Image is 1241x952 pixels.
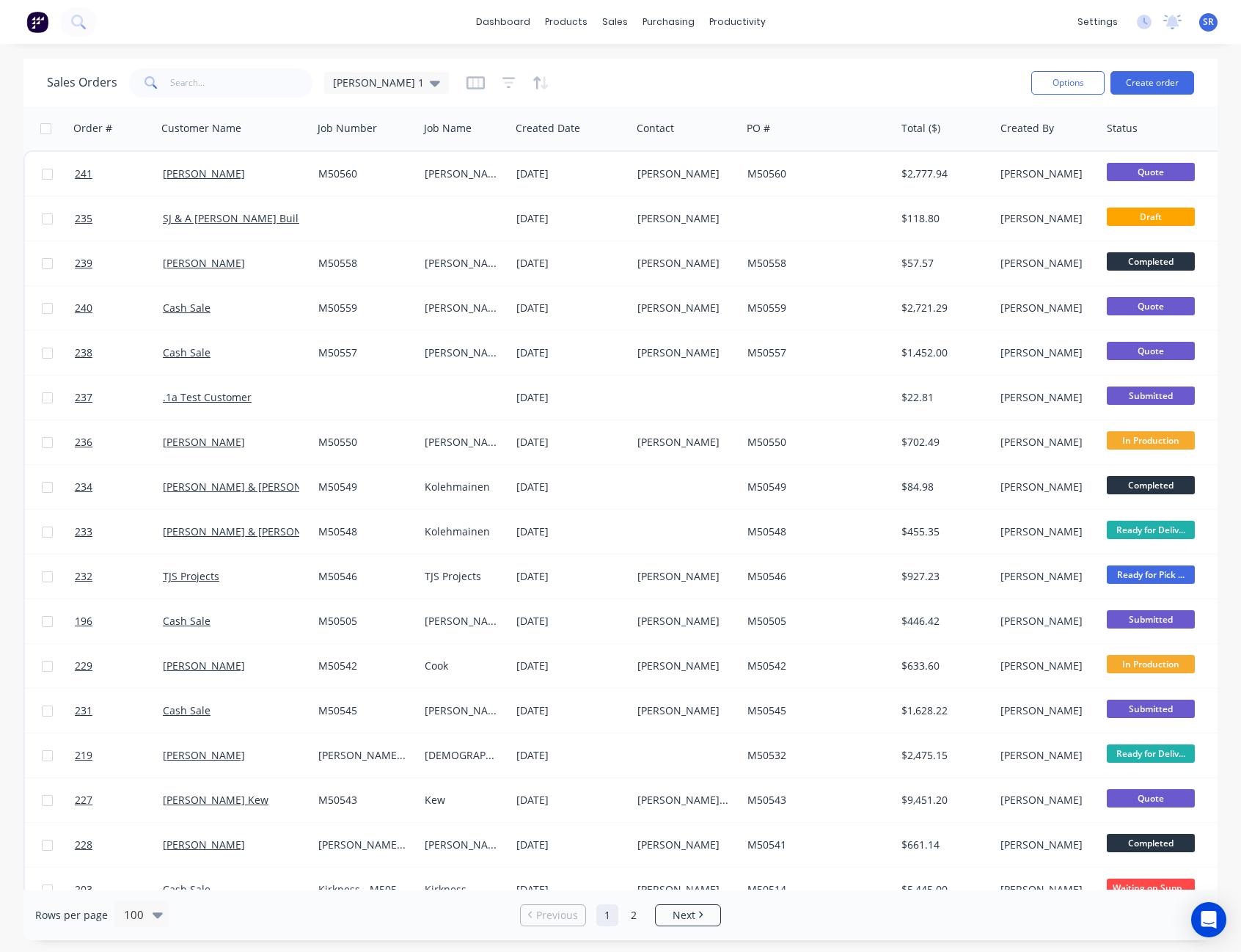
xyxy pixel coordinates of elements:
div: $22.81 [901,390,984,405]
div: [PERSON_NAME] [637,211,731,226]
div: [PERSON_NAME] [425,435,501,450]
div: Kirkness - M50514 [318,882,409,897]
div: [PERSON_NAME] [637,345,731,360]
a: 219 [75,733,163,777]
div: M50559 [318,301,409,315]
span: 229 [75,659,92,673]
a: 236 [75,420,163,464]
a: 238 [75,331,163,375]
div: M50549 [747,480,883,494]
div: [PERSON_NAME] [1000,524,1091,539]
a: Cash Sale [163,882,211,896]
div: [DATE] [516,435,626,450]
div: [PERSON_NAME] [1000,703,1091,718]
div: M50549 [318,480,409,494]
div: [DATE] [516,659,626,673]
div: $118.80 [901,211,984,226]
div: [PERSON_NAME] [1000,838,1091,852]
div: $2,721.29 [901,301,984,315]
div: Kolehmainen [425,480,501,494]
div: $927.23 [901,569,984,584]
div: [PERSON_NAME] [425,166,501,181]
a: [PERSON_NAME] Kew [163,793,268,807]
div: Created Date [516,121,580,136]
a: 240 [75,286,163,330]
div: [DATE] [516,524,626,539]
span: SR [1203,15,1214,29]
a: 228 [75,823,163,867]
div: [PERSON_NAME] Kew [637,793,731,808]
div: M50548 [318,524,409,539]
div: $446.42 [901,614,984,629]
div: [DATE] [516,301,626,315]
span: 235 [75,211,92,226]
div: [PERSON_NAME] [425,345,501,360]
input: Search... [170,68,313,98]
span: Ready for Pick ... [1107,565,1195,584]
div: [PERSON_NAME] [1000,301,1091,315]
a: 235 [75,197,163,241]
div: M50543 [747,793,883,808]
div: Kew [425,793,501,808]
a: dashboard [469,11,538,33]
div: M50505 [747,614,883,629]
a: 234 [75,465,163,509]
div: [PERSON_NAME] [425,703,501,718]
span: In Production [1107,431,1195,450]
div: $702.49 [901,435,984,450]
div: [PERSON_NAME] [425,301,501,315]
a: Cash Sale [163,301,211,315]
span: 234 [75,480,92,494]
a: [PERSON_NAME] & [PERSON_NAME] [163,524,340,538]
div: M50548 [747,524,883,539]
div: [PERSON_NAME] [1000,659,1091,673]
div: purchasing [635,11,702,33]
div: $5,445.00 [901,882,984,897]
span: Next [673,908,695,923]
span: 233 [75,524,92,539]
div: M50546 [318,569,409,584]
div: [DATE] [516,882,626,897]
a: [PERSON_NAME] [163,748,245,762]
div: M50514 [747,882,883,897]
div: [DATE] [516,480,626,494]
div: Contact [637,121,674,136]
div: M50546 [747,569,883,584]
div: Kirkness [425,882,501,897]
div: [PERSON_NAME] - M50532 [318,748,409,763]
a: Page 1 is your current page [596,904,618,926]
div: [PERSON_NAME] [425,256,501,271]
span: Completed [1107,252,1195,271]
div: $455.35 [901,524,984,539]
div: [PERSON_NAME] [1000,166,1091,181]
div: [PERSON_NAME] [637,703,731,718]
div: $2,475.15 [901,748,984,763]
div: M50505 [318,614,409,629]
a: [PERSON_NAME] [163,166,245,180]
div: [PERSON_NAME] [637,614,731,629]
div: $84.98 [901,480,984,494]
a: Previous page [521,908,585,923]
a: [PERSON_NAME] [163,838,245,852]
div: M50550 [318,435,409,450]
h1: Sales Orders [47,76,117,89]
a: TJS Projects [163,569,219,583]
div: [DATE] [516,166,626,181]
div: Created By [1000,121,1054,136]
span: 237 [75,390,92,405]
div: M50550 [747,435,883,450]
div: Total ($) [901,121,940,136]
div: productivity [702,11,773,33]
a: [PERSON_NAME] & [PERSON_NAME] [163,480,340,494]
div: M50542 [318,659,409,673]
span: Ready for Deliv... [1107,521,1195,539]
a: 196 [75,599,163,643]
div: products [538,11,595,33]
div: $2,777.94 [901,166,984,181]
div: $57.57 [901,256,984,271]
div: [PERSON_NAME] [425,838,501,852]
div: $661.14 [901,838,984,852]
div: [DATE] [516,793,626,808]
div: M50532 [747,748,883,763]
span: 239 [75,256,92,271]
